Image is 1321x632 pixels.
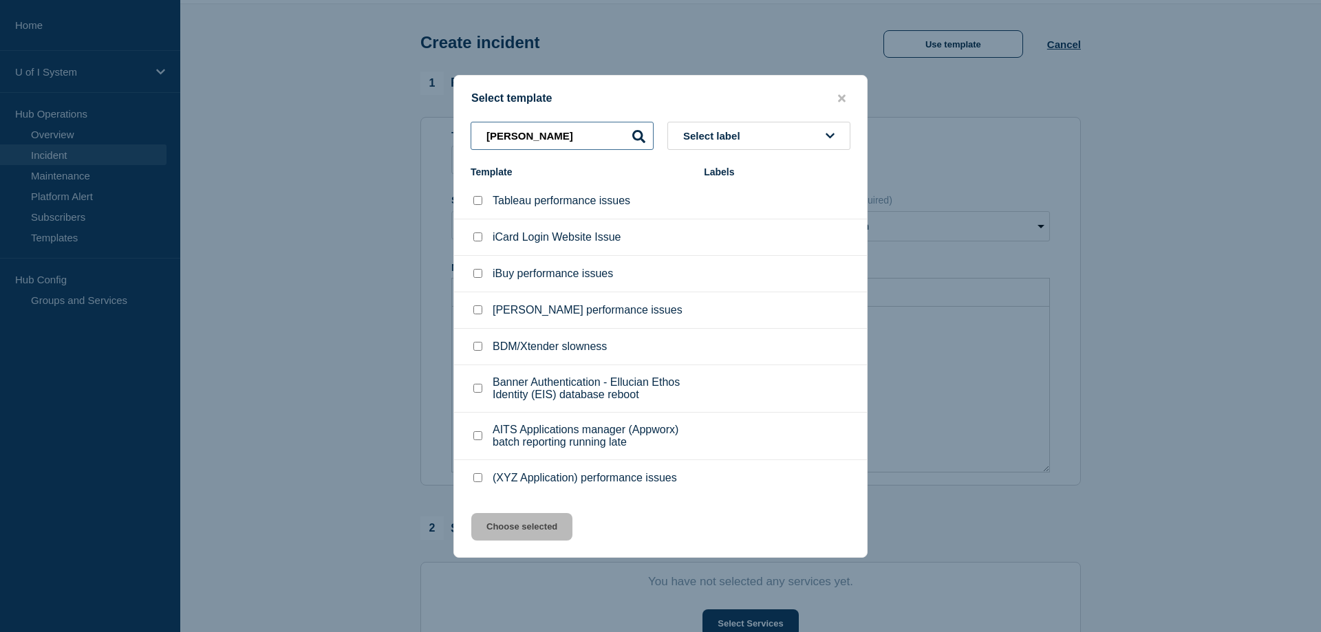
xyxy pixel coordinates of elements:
[493,340,607,353] p: BDM/Xtender slowness
[454,92,867,105] div: Select template
[471,122,654,150] input: Search templates & labels
[667,122,850,150] button: Select label
[834,92,850,105] button: close button
[471,166,690,177] div: Template
[473,232,482,241] input: iCard Login Website Issue checkbox
[473,196,482,205] input: Tableau performance issues checkbox
[493,268,613,280] p: iBuy performance issues
[473,269,482,278] input: iBuy performance issues checkbox
[493,304,683,316] p: [PERSON_NAME] performance issues
[493,231,621,243] p: iCard Login Website Issue
[473,431,482,440] input: AITS Applications manager (Appworx) batch reporting running late checkbox
[493,424,690,448] p: AITS Applications manager (Appworx) batch reporting running late
[473,473,482,482] input: (XYZ Application) performance issues checkbox
[473,384,482,393] input: Banner Authentication - Ellucian Ethos Identity (EIS) database reboot checkbox
[493,195,630,207] p: Tableau performance issues
[704,166,850,177] div: Labels
[493,472,677,484] p: (XYZ Application) performance issues
[683,130,746,142] span: Select label
[473,305,482,314] input: EDDIE performance issues checkbox
[471,513,572,541] button: Choose selected
[493,376,690,401] p: Banner Authentication - Ellucian Ethos Identity (EIS) database reboot
[473,342,482,351] input: BDM/Xtender slowness checkbox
